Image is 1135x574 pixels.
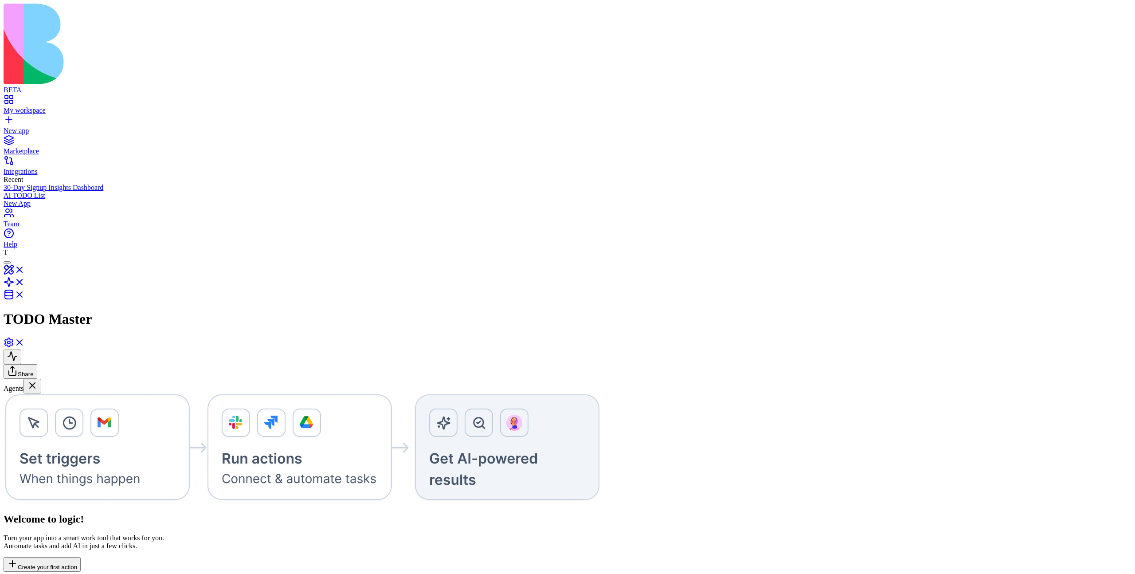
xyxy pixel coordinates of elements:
[4,147,1131,155] div: Marketplace
[4,385,23,392] span: Agents
[4,78,1131,94] a: BETA
[4,364,37,379] button: Share
[4,139,1131,155] a: Marketplace
[4,192,1131,200] a: AI TODO List
[4,168,1131,176] div: Integrations
[4,513,1131,525] h2: Welcome to logic!
[4,240,1131,248] div: Help
[4,127,1131,135] div: New app
[4,106,1131,114] div: My workspace
[4,563,81,570] a: Create your first action
[4,176,23,183] span: Recent
[4,220,1131,228] div: Team
[4,557,81,572] button: Create your first action
[4,534,1131,550] p: Turn your app into a smart work tool that works for you. Automate tasks and add AI in just a few ...
[4,86,1131,94] div: BETA
[4,393,601,503] img: Logic
[4,4,360,84] img: logo
[4,160,1131,176] a: Integrations
[4,119,1131,135] a: New app
[4,212,1131,228] a: Team
[4,184,1131,192] a: 30-Day Signup Insights Dashboard
[4,232,1131,248] a: Help
[4,98,1131,114] a: My workspace
[4,311,1131,327] h1: TODO Master
[4,200,1131,208] a: New App
[4,248,8,256] span: T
